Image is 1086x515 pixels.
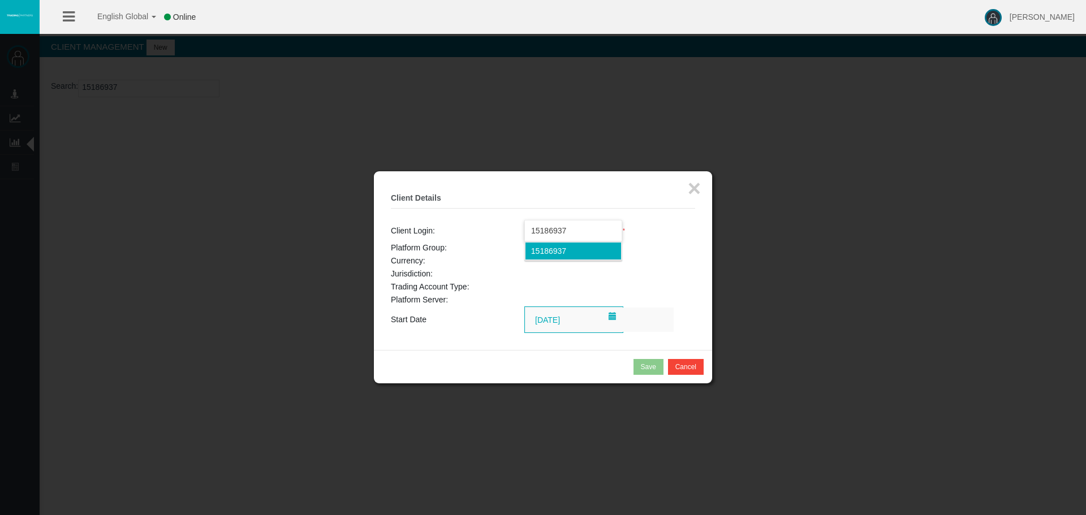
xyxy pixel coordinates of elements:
td: Start Date [391,306,524,333]
img: user-image [985,9,1002,26]
button: × [688,177,701,200]
button: Cancel [668,359,704,375]
td: Currency: [391,254,524,267]
span: [PERSON_NAME] [1010,12,1075,21]
td: Trading Account Type: [391,280,524,293]
td: Jurisdiction: [391,267,524,280]
b: Client Details [391,193,441,202]
span: Online [173,12,196,21]
span: English Global [83,12,148,21]
span: 15186937 [531,246,566,256]
td: Client Login: [391,220,524,241]
img: logo.svg [6,13,34,18]
td: Platform Group: [391,241,524,254]
td: Platform Server: [391,293,524,306]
